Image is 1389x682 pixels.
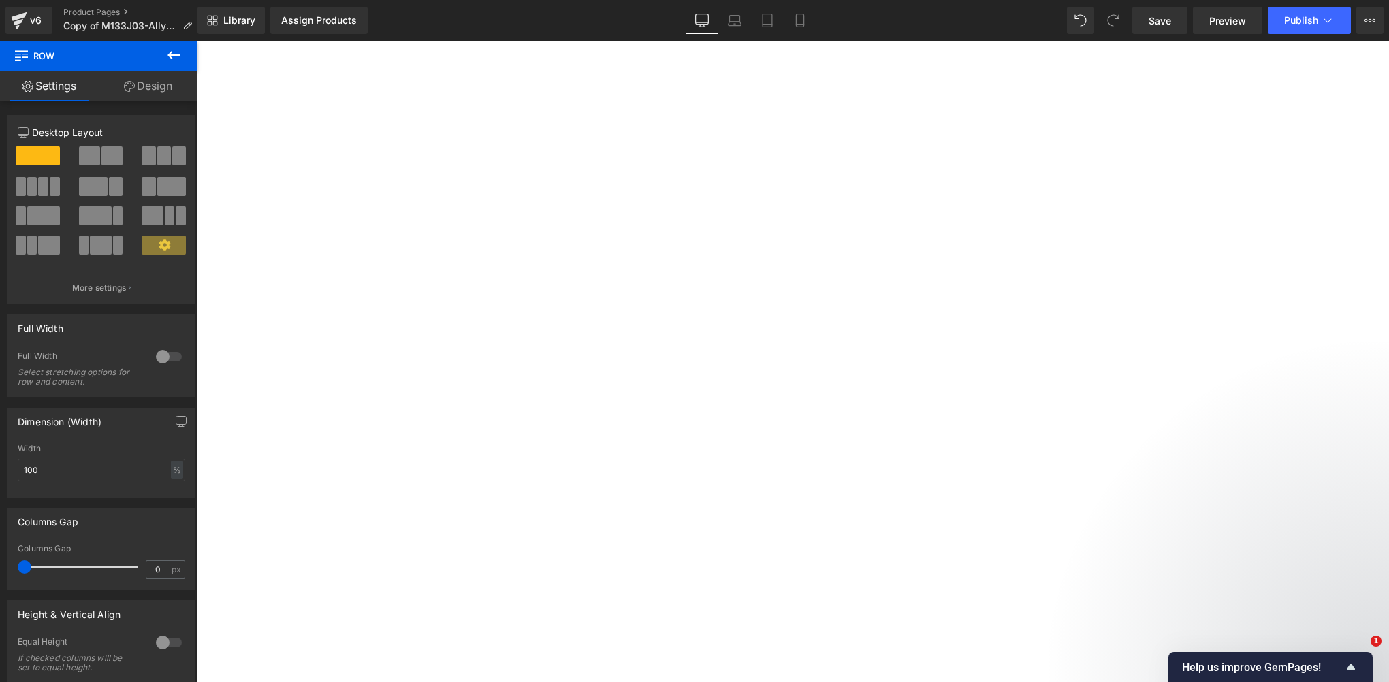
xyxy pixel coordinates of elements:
[5,7,52,34] a: v6
[1067,7,1094,34] button: Undo
[18,459,185,481] input: auto
[18,408,101,427] div: Dimension (Width)
[171,461,183,479] div: %
[1356,7,1384,34] button: More
[18,653,140,672] div: If checked columns will be set to equal height.
[1284,15,1318,26] span: Publish
[18,351,142,365] div: Full Width
[18,544,185,553] div: Columns Gap
[1193,7,1262,34] a: Preview
[1182,659,1359,675] button: Show survey - Help us improve GemPages!
[1182,661,1343,674] span: Help us improve GemPages!
[18,508,78,527] div: Columns Gap
[8,272,195,304] button: More settings
[14,41,150,71] span: Row
[1209,14,1246,28] span: Preview
[197,7,265,34] a: New Library
[18,444,185,453] div: Width
[1371,636,1382,647] span: 1
[27,12,44,29] div: v6
[72,282,127,294] p: More settings
[99,71,197,101] a: Design
[18,636,142,651] div: Equal Height
[223,14,255,27] span: Library
[1343,636,1375,668] iframe: Intercom live chat
[18,368,140,387] div: Select stretching options for row and content.
[18,125,185,140] p: Desktop Layout
[686,7,718,34] a: Desktop
[1100,7,1127,34] button: Redo
[63,20,177,31] span: Copy of M133J03-Allyson
[172,565,183,574] span: px
[718,7,751,34] a: Laptop
[18,315,63,334] div: Full Width
[784,7,816,34] a: Mobile
[1268,7,1351,34] button: Publish
[751,7,784,34] a: Tablet
[281,15,357,26] div: Assign Products
[1149,14,1171,28] span: Save
[63,7,203,18] a: Product Pages
[18,601,121,620] div: Height & Vertical Align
